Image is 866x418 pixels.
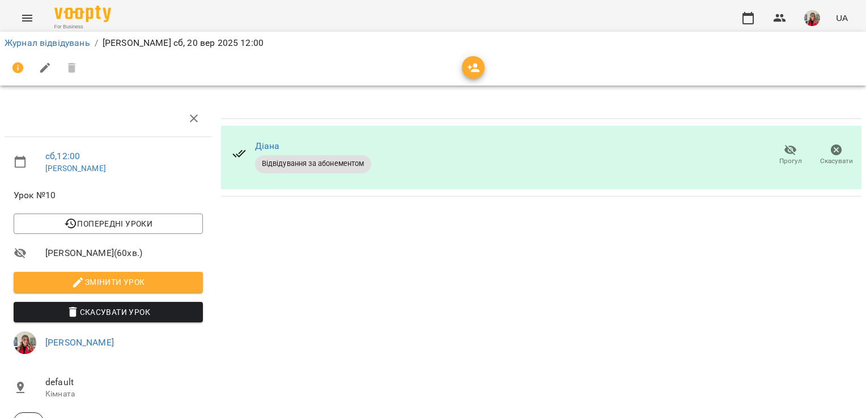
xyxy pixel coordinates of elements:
button: UA [831,7,852,28]
a: сб , 12:00 [45,151,80,161]
p: [PERSON_NAME] сб, 20 вер 2025 12:00 [103,36,264,50]
span: Скасувати Урок [23,305,194,319]
button: Скасувати [813,139,859,171]
span: Скасувати [820,156,853,166]
nav: breadcrumb [5,36,861,50]
a: Діана [255,140,280,151]
span: UA [836,12,848,24]
span: Урок №10 [14,189,203,202]
span: [PERSON_NAME] ( 60 хв. ) [45,246,203,260]
img: eb3c061b4bf570e42ddae9077fa72d47.jpg [804,10,820,26]
button: Попередні уроки [14,214,203,234]
span: For Business [54,23,111,31]
a: Журнал відвідувань [5,37,90,48]
p: Кімната [45,389,203,400]
img: eb3c061b4bf570e42ddae9077fa72d47.jpg [14,331,36,354]
li: / [95,36,98,50]
button: Змінити урок [14,272,203,292]
span: Попередні уроки [23,217,194,231]
span: Змінити урок [23,275,194,289]
button: Скасувати Урок [14,302,203,322]
button: Menu [14,5,41,32]
img: Voopty Logo [54,6,111,22]
a: [PERSON_NAME] [45,337,114,348]
a: [PERSON_NAME] [45,164,106,173]
button: Прогул [767,139,813,171]
span: default [45,376,203,389]
span: Прогул [779,156,802,166]
span: Відвідування за абонементом [255,159,371,169]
